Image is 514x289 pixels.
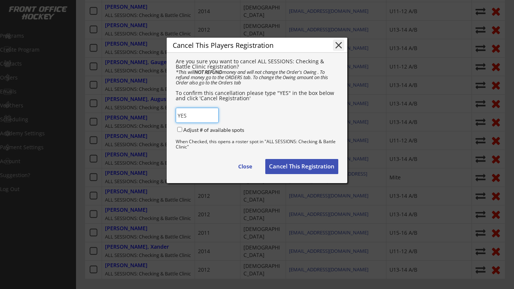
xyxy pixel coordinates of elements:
div: Are you sure you want to cancel ALL SESSIONS: Checking & Battle Clinic registration? To confirm t... [176,59,338,102]
div: Cancel This Players Registration [173,42,325,49]
strong: NOT REFUND [195,69,222,75]
button: close [333,40,344,51]
button: Cancel This Registration [265,159,338,174]
button: Close [229,159,261,174]
label: Adjust # of available spots [183,127,244,133]
div: When Checked, this opens a roster spot in "ALL SESSIONS: Checking & Battle Clinic" [176,139,338,150]
em: *This will money and will not change the Order's Owing . To refund money go to the ORDERS tab. To... [176,69,329,86]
